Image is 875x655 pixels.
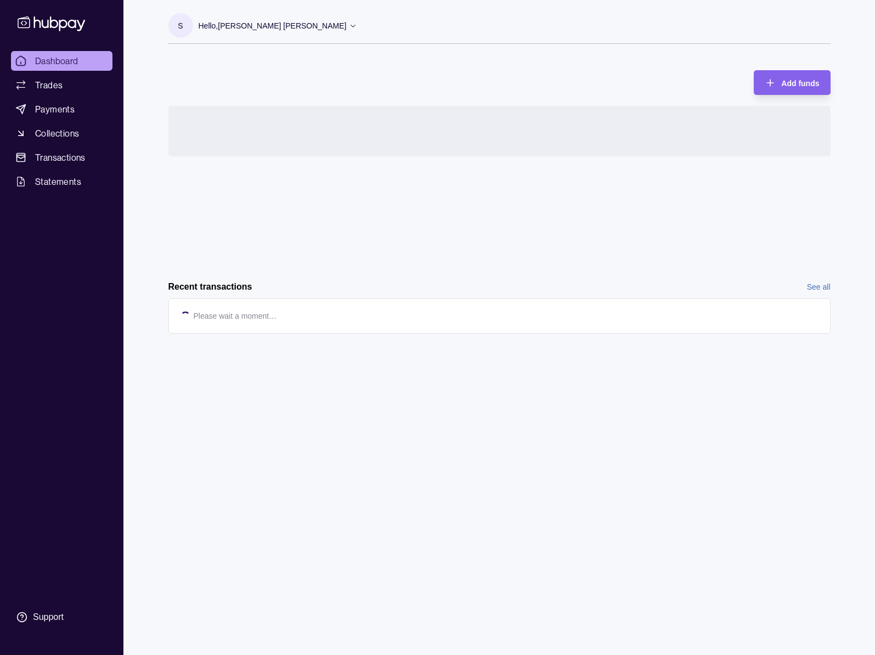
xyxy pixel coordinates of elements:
span: Add funds [781,79,819,88]
a: Dashboard [11,51,112,71]
a: See all [807,281,831,293]
span: Trades [35,78,63,92]
span: Statements [35,175,81,188]
p: Please wait a moment… [194,310,277,322]
a: Transactions [11,148,112,167]
a: Trades [11,75,112,95]
button: Add funds [754,70,830,95]
h2: Recent transactions [168,281,252,293]
p: S [178,20,183,32]
a: Payments [11,99,112,119]
a: Collections [11,123,112,143]
span: Payments [35,103,75,116]
a: Support [11,606,112,629]
span: Collections [35,127,79,140]
div: Support [33,611,64,623]
a: Statements [11,172,112,191]
span: Dashboard [35,54,78,67]
span: Transactions [35,151,86,164]
p: Hello, [PERSON_NAME] [PERSON_NAME] [199,20,347,32]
